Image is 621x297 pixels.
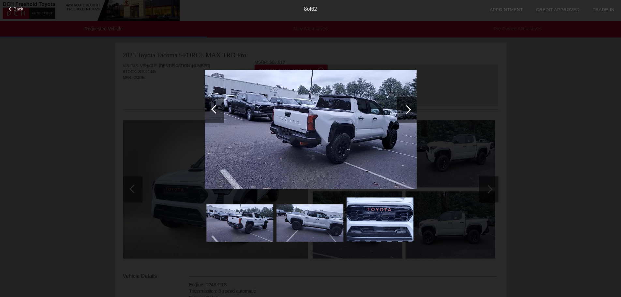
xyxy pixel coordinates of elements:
[206,204,273,242] img: 53e8d01fb747495200e7de20a7f786d0x.jpg
[593,7,614,12] a: Trade-In
[536,7,580,12] a: Credit Approved
[304,6,307,12] span: 8
[311,6,317,12] span: 62
[14,7,23,11] span: Back
[205,70,417,189] img: 53e8d01fb747495200e7de20a7f786d0x.jpg
[276,204,343,242] img: 3b46bdf086cdfbb40eada741f754460fx.jpg
[347,197,413,242] img: 4db29d8300ab767904bb6099eab63b4ex.jpg
[490,7,523,12] a: Appointment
